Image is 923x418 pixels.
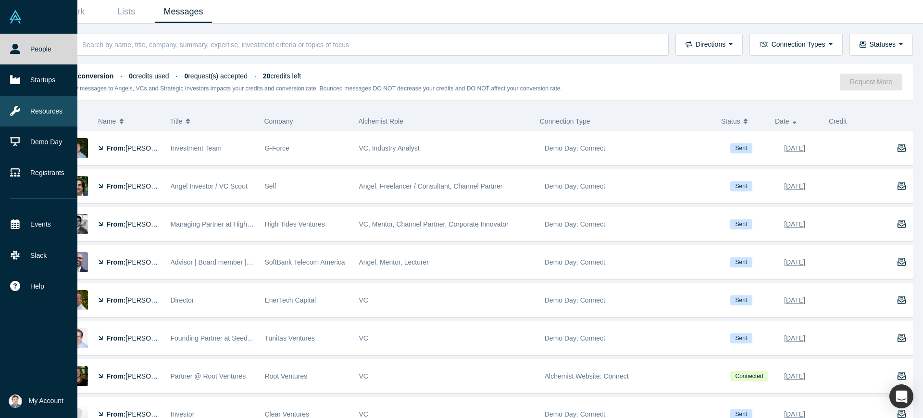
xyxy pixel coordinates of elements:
span: Sent [730,219,752,229]
img: Andres Valdivieso's Account [9,394,22,408]
img: Alchemist Vault Logo [9,10,22,24]
img: Mauro Goncalves Filho's Profile Image [68,252,88,272]
span: G-Force [265,144,289,152]
span: Sent [730,143,752,153]
strong: 0 [129,72,133,80]
span: EnerTech Capital [265,296,316,304]
span: [PERSON_NAME] [125,296,181,304]
span: Angel, Freelancer / Consultant, Channel Partner [359,182,503,190]
span: Angel Investor / VC Scout [171,182,248,190]
span: VC [359,296,368,304]
img: Dean Sciorillo's Profile Image [68,290,88,310]
span: [PERSON_NAME] [125,258,181,266]
button: Statuses [849,34,913,56]
span: Self [265,182,276,190]
div: [DATE] [784,254,805,271]
a: Lists [98,0,155,23]
span: Managing Partner at High Tides VC [171,220,276,228]
span: VC [359,372,368,380]
button: Name [98,111,160,131]
span: [PERSON_NAME] [125,182,181,190]
button: Connection Types [749,34,842,56]
span: Demo Day: Connect [545,220,605,228]
span: Demo Day: Connect [545,334,605,342]
span: credits left [263,72,301,80]
span: Sent [730,257,752,267]
img: Anjum Sayyed's Profile Image [68,176,88,196]
span: Demo Day: Connect [545,296,605,304]
span: Advisor | Board member | ex-Google [171,258,280,266]
span: Demo Day: Connect [545,258,605,266]
img: Giuseppe Folonari's Profile Image [68,214,88,234]
img: Chrissy Meyer's Profile Image [68,366,88,386]
span: Director [171,296,194,304]
span: Title [170,111,183,131]
span: Sent [730,295,752,305]
span: Root Ventures [265,372,308,380]
span: · [176,72,178,80]
span: My Account [29,396,63,406]
span: Help [30,281,44,291]
span: · [254,72,256,80]
span: Status [721,111,740,131]
span: request(s) accepted [184,72,248,80]
div: [DATE] [784,292,805,309]
span: Alchemist Website: Connect [545,372,629,380]
strong: N/A conversion [66,72,114,80]
strong: From: [107,334,126,342]
a: Messages [155,0,212,23]
img: Eric Ver Ploeg's Profile Image [68,328,88,348]
strong: From: [107,410,126,418]
input: Search by name, title, company, summary, expertise, investment criteria or topics of focus [81,33,658,56]
strong: From: [107,182,126,190]
span: [PERSON_NAME] [125,410,181,418]
span: Partner @ Root Ventures [171,372,246,380]
span: [PERSON_NAME] [125,144,181,152]
span: SoftBank Telecom America [265,258,345,266]
strong: 20 [263,72,271,80]
strong: From: [107,372,126,380]
button: My Account [9,394,63,408]
span: Clear Ventures [265,410,310,418]
small: Only messages to Angels, VCs and Strategic Investors impacts your credits and conversion rate. Bo... [66,85,562,92]
span: Sent [730,181,752,191]
span: [PERSON_NAME] [125,220,181,228]
span: Sent [730,333,752,343]
span: Demo Day: Connect [545,144,605,152]
span: Founding Partner at Seed Stage VC, Tunitas Ventures [171,334,332,342]
span: [PERSON_NAME] [125,372,181,380]
button: Directions [675,34,743,56]
strong: From: [107,258,126,266]
div: [DATE] [784,368,805,385]
span: VC, Mentor, Channel Partner, Corporate Innovator [359,220,509,228]
span: · [120,72,122,80]
span: Investor [171,410,195,418]
div: [DATE] [784,330,805,347]
span: [PERSON_NAME] Ver [PERSON_NAME] [125,334,250,342]
button: Date [775,111,819,131]
img: Finn Peacocke's Profile Image [68,138,88,158]
span: Investment Team [171,144,222,152]
div: [DATE] [784,178,805,195]
span: High Tides Ventures [265,220,325,228]
span: VC, Industry Analyst [359,144,420,152]
span: credits used [129,72,169,80]
span: Date [775,111,789,131]
span: Demo Day: Connect [545,410,605,418]
span: Demo Day: Connect [545,182,605,190]
span: Company [264,117,293,125]
strong: From: [107,144,126,152]
span: VC [359,410,368,418]
span: Name [98,111,116,131]
span: Tunitas Ventures [265,334,315,342]
button: Title [170,111,254,131]
span: Angel, Mentor, Lecturer [359,258,429,266]
span: Connected [730,371,768,381]
div: [DATE] [784,140,805,157]
span: VC [359,334,368,342]
div: [DATE] [784,216,805,233]
span: Alchemist Role [359,117,403,125]
strong: 0 [184,72,188,80]
button: Status [721,111,765,131]
span: Connection Type [540,117,590,125]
